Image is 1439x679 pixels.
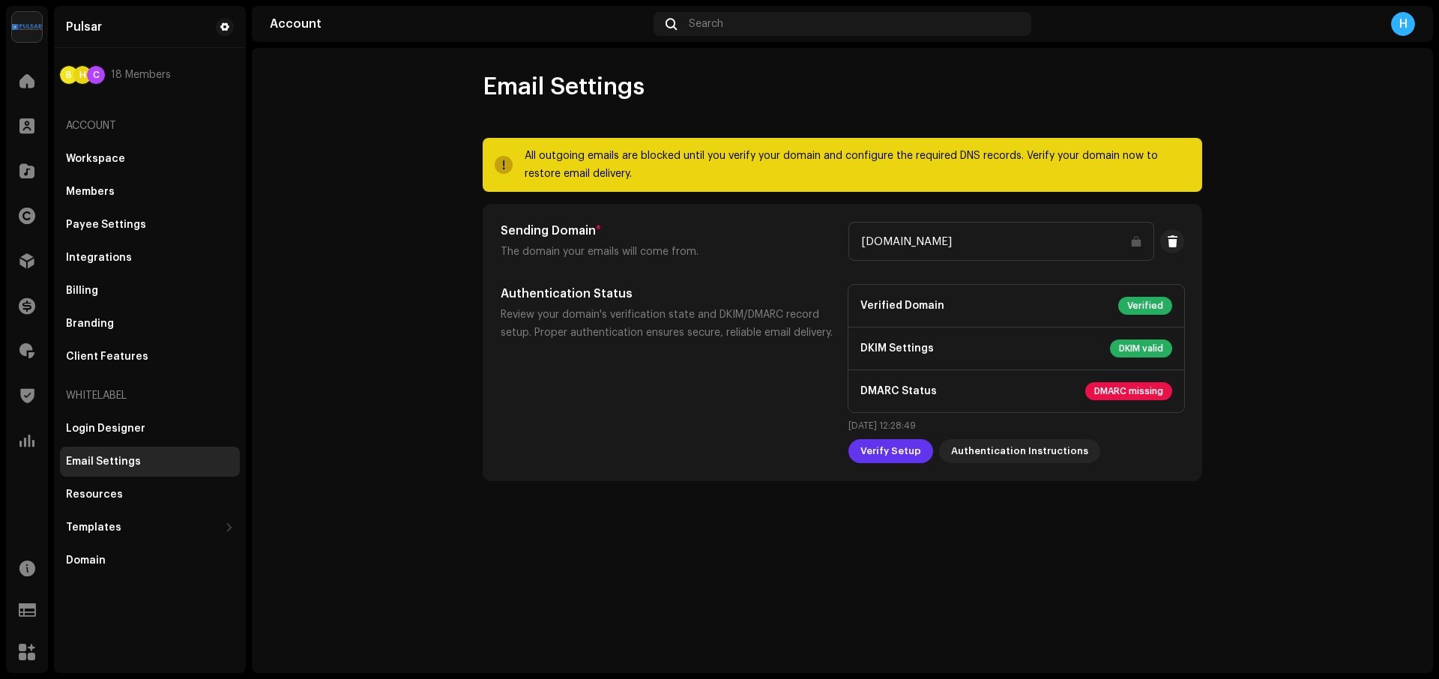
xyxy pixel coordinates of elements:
[60,480,240,510] re-m-nav-item: Resources
[848,439,933,463] button: Verify Setup
[501,222,836,240] h5: Sending Domain
[60,177,240,207] re-m-nav-item: Members
[60,342,240,372] re-m-nav-item: Client Features
[66,21,102,33] div: Pulsar
[12,12,42,42] img: 1d4ab021-3d3a-477c-8d2a-5ac14ed14e8d
[848,222,1154,261] input: Enter domain
[501,243,836,261] p: The domain your emails will come from.
[60,243,240,273] re-m-nav-item: Integrations
[860,341,934,357] strong: DKIM Settings
[60,276,240,306] re-m-nav-item: Billing
[60,513,240,543] re-m-nav-dropdown: Templates
[483,72,645,102] span: Email Settings
[60,66,78,84] div: B
[60,378,240,414] re-a-nav-header: Whitelabel
[951,436,1088,466] span: Authentication Instructions
[525,147,1190,183] div: All outgoing emails are blocked until you verify your domain and configure the required DNS recor...
[60,144,240,174] re-m-nav-item: Workspace
[1118,297,1172,315] span: Verified
[60,546,240,576] re-m-nav-item: Domain
[66,153,125,165] div: Workspace
[1085,382,1172,400] span: DMARC missing
[111,69,171,81] span: 18 Members
[501,285,836,303] h5: Authentication Status
[66,186,115,198] div: Members
[66,555,106,567] div: Domain
[1391,12,1415,36] div: H
[66,522,121,534] div: Templates
[1110,339,1172,357] span: DKIM valid
[60,309,240,339] re-m-nav-item: Branding
[66,423,145,435] div: Login Designer
[60,414,240,444] re-m-nav-item: Login Designer
[501,306,836,342] p: Review your domain's verification state and DKIM/DMARC record setup. Proper authentication ensure...
[860,436,921,466] span: Verify Setup
[860,384,937,399] strong: DMARC Status
[66,351,148,363] div: Client Features
[60,447,240,477] re-m-nav-item: Email Settings
[66,252,132,264] div: Integrations
[939,439,1100,463] button: Authentication Instructions
[66,219,146,231] div: Payee Settings
[66,489,123,501] div: Resources
[270,18,648,30] div: Account
[66,318,114,330] div: Branding
[87,66,105,84] div: C
[689,18,723,30] span: Search
[66,285,98,297] div: Billing
[848,418,1184,433] small: [DATE] 12:28:49
[73,66,91,84] div: H
[860,298,944,314] strong: Verified Domain
[60,108,240,144] re-a-nav-header: Account
[66,456,141,468] div: Email Settings
[60,210,240,240] re-m-nav-item: Payee Settings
